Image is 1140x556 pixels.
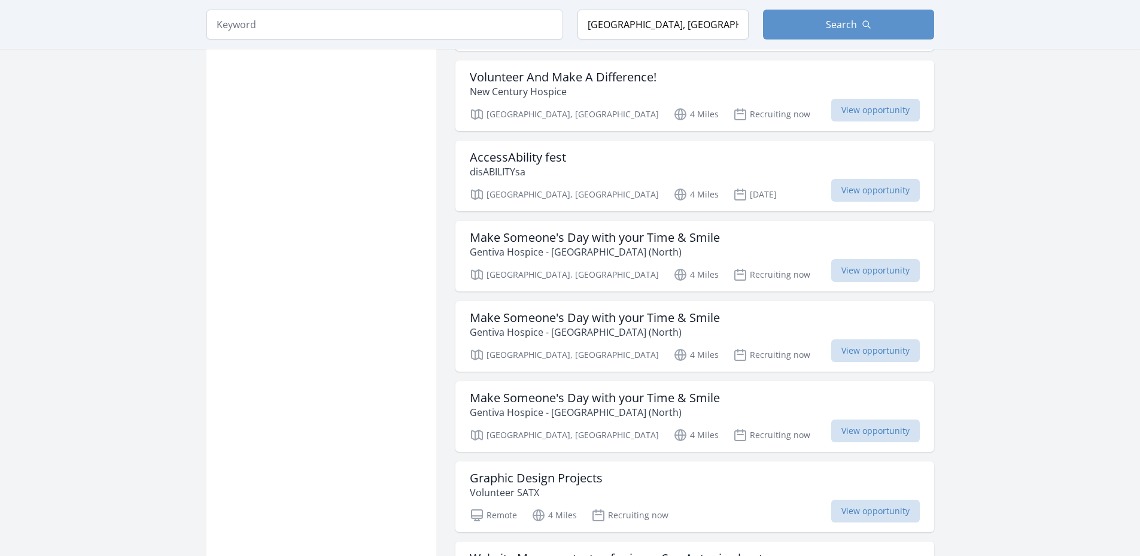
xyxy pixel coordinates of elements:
[470,508,517,522] p: Remote
[470,70,656,84] h3: Volunteer And Make A Difference!
[470,165,566,179] p: disABILITYsa
[831,259,920,282] span: View opportunity
[470,84,656,99] p: New Century Hospice
[673,187,719,202] p: 4 Miles
[673,428,719,442] p: 4 Miles
[733,268,810,282] p: Recruiting now
[206,10,563,40] input: Keyword
[470,485,603,500] p: Volunteer SATX
[831,99,920,121] span: View opportunity
[673,107,719,121] p: 4 Miles
[455,461,934,532] a: Graphic Design Projects Volunteer SATX Remote 4 Miles Recruiting now View opportunity
[470,107,659,121] p: [GEOGRAPHIC_DATA], [GEOGRAPHIC_DATA]
[733,107,810,121] p: Recruiting now
[470,311,720,325] h3: Make Someone's Day with your Time & Smile
[733,348,810,362] p: Recruiting now
[470,230,720,245] h3: Make Someone's Day with your Time & Smile
[470,405,720,420] p: Gentiva Hospice - [GEOGRAPHIC_DATA] (North)
[470,471,603,485] h3: Graphic Design Projects
[455,301,934,372] a: Make Someone's Day with your Time & Smile Gentiva Hospice - [GEOGRAPHIC_DATA] (North) [GEOGRAPHIC...
[826,17,857,32] span: Search
[531,508,577,522] p: 4 Miles
[470,391,720,405] h3: Make Someone's Day with your Time & Smile
[831,500,920,522] span: View opportunity
[591,508,668,522] p: Recruiting now
[470,245,720,259] p: Gentiva Hospice - [GEOGRAPHIC_DATA] (North)
[470,268,659,282] p: [GEOGRAPHIC_DATA], [GEOGRAPHIC_DATA]
[831,420,920,442] span: View opportunity
[470,428,659,442] p: [GEOGRAPHIC_DATA], [GEOGRAPHIC_DATA]
[470,348,659,362] p: [GEOGRAPHIC_DATA], [GEOGRAPHIC_DATA]
[733,428,810,442] p: Recruiting now
[455,141,934,211] a: AccessAbility fest disABILITYsa [GEOGRAPHIC_DATA], [GEOGRAPHIC_DATA] 4 Miles [DATE] View opportunity
[455,60,934,131] a: Volunteer And Make A Difference! New Century Hospice [GEOGRAPHIC_DATA], [GEOGRAPHIC_DATA] 4 Miles...
[733,187,777,202] p: [DATE]
[470,150,566,165] h3: AccessAbility fest
[673,348,719,362] p: 4 Miles
[470,325,720,339] p: Gentiva Hospice - [GEOGRAPHIC_DATA] (North)
[455,381,934,452] a: Make Someone's Day with your Time & Smile Gentiva Hospice - [GEOGRAPHIC_DATA] (North) [GEOGRAPHIC...
[831,339,920,362] span: View opportunity
[577,10,749,40] input: Location
[763,10,934,40] button: Search
[673,268,719,282] p: 4 Miles
[831,179,920,202] span: View opportunity
[455,221,934,291] a: Make Someone's Day with your Time & Smile Gentiva Hospice - [GEOGRAPHIC_DATA] (North) [GEOGRAPHIC...
[470,187,659,202] p: [GEOGRAPHIC_DATA], [GEOGRAPHIC_DATA]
